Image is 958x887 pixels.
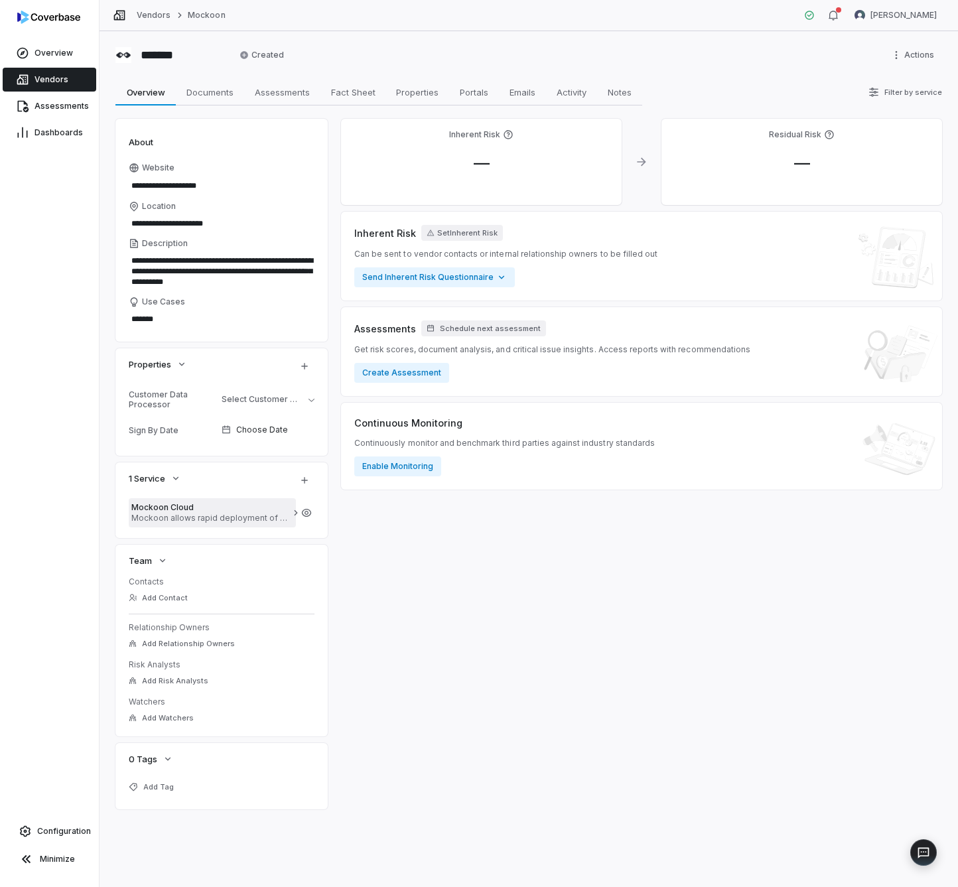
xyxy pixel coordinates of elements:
[847,5,945,25] button: Chris Morgan avatar[PERSON_NAME]
[421,225,503,241] button: SetInherent Risk
[129,176,292,195] input: Website
[769,129,821,140] h4: Residual Risk
[188,10,225,21] a: Mockoon
[326,84,381,101] span: Fact Sheet
[129,659,314,670] dt: Risk Analysts
[129,389,216,409] div: Customer Data Processor
[142,639,235,649] span: Add Relationship Owners
[125,775,178,799] button: Add Tag
[142,713,194,723] span: Add Watchers
[421,320,546,336] button: Schedule next assessment
[354,416,462,430] span: Continuous Monitoring
[34,127,83,138] span: Dashboards
[3,121,96,145] a: Dashboards
[354,438,655,448] span: Continuously monitor and benchmark third parties against industry standards
[125,586,192,610] button: Add Contact
[143,782,174,792] span: Add Tag
[855,10,865,21] img: Chris Morgan avatar
[864,80,946,104] button: Filter by service
[137,10,171,21] a: Vendors
[216,416,320,444] button: Choose Date
[125,549,172,573] button: Team
[236,425,288,435] span: Choose Date
[34,48,73,58] span: Overview
[354,322,416,336] span: Assessments
[181,84,239,101] span: Documents
[504,84,541,101] span: Emails
[129,310,314,328] textarea: Use Cases
[131,502,293,513] span: Mockoon Cloud
[449,129,500,140] h4: Inherent Risk
[239,50,284,60] span: Created
[354,226,416,240] span: Inherent Risk
[5,846,94,872] button: Minimize
[887,45,942,65] button: More actions
[125,747,177,771] button: 0 Tags
[129,251,314,291] textarea: Description
[34,74,68,85] span: Vendors
[129,622,314,633] dt: Relationship Owners
[129,425,216,435] div: Sign By Date
[784,153,821,172] span: —
[129,358,171,370] span: Properties
[129,472,165,484] span: 1 Service
[3,68,96,92] a: Vendors
[5,819,94,843] a: Configuration
[354,456,441,476] button: Enable Monitoring
[440,324,541,334] span: Schedule next assessment
[129,136,153,148] span: About
[129,214,314,233] input: Location
[129,577,314,587] dt: Contacts
[3,41,96,65] a: Overview
[131,513,293,523] span: Mockoon allows rapid deployment of mocked sandbox capabilities, allowing us to help Partners test...
[37,826,91,837] span: Configuration
[121,84,171,101] span: Overview
[391,84,444,101] span: Properties
[551,84,592,101] span: Activity
[129,555,152,567] span: Team
[354,249,657,259] span: Can be sent to vendor contacts or internal relationship owners to be filled out
[129,498,296,527] a: Mockoon CloudMockoon allows rapid deployment of mocked sandbox capabilities, allowing us to help ...
[602,84,637,101] span: Notes
[463,153,500,172] span: —
[142,201,176,212] span: Location
[454,84,494,101] span: Portals
[40,854,75,864] span: Minimize
[125,466,185,490] button: 1 Service
[34,101,89,111] span: Assessments
[354,344,750,355] span: Get risk scores, document analysis, and critical issue insights. Access reports with recommendations
[870,10,937,21] span: [PERSON_NAME]
[354,267,515,287] button: Send Inherent Risk Questionnaire
[129,753,157,765] span: 0 Tags
[142,676,208,686] span: Add Risk Analysts
[125,352,191,376] button: Properties
[354,363,449,383] button: Create Assessment
[142,297,185,307] span: Use Cases
[17,11,80,24] img: Coverbase logo
[142,238,188,249] span: Description
[3,94,96,118] a: Assessments
[142,163,174,173] span: Website
[129,697,314,707] dt: Watchers
[249,84,315,101] span: Assessments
